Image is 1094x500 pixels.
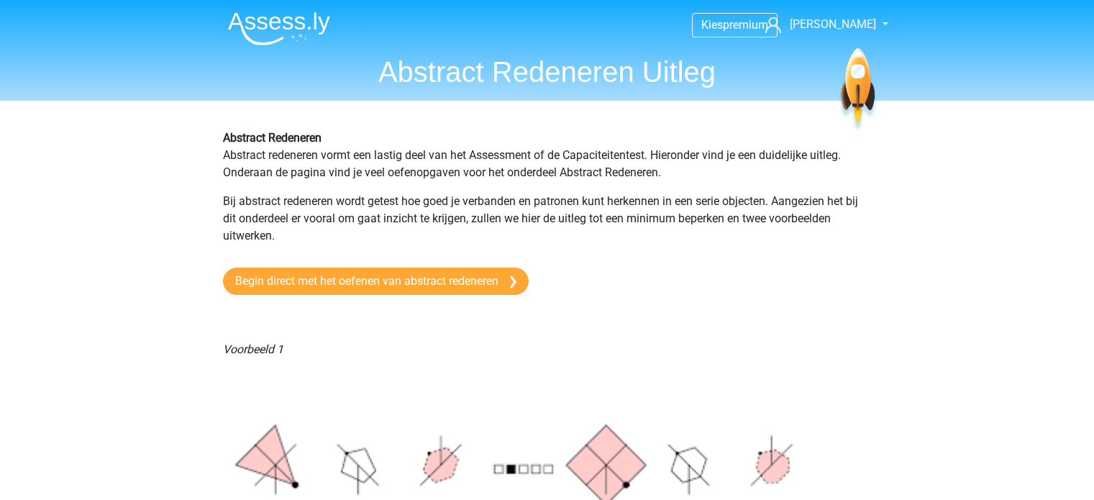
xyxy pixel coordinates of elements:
[223,131,322,145] b: Abstract Redeneren
[223,342,283,356] i: Voorbeeld 1
[838,48,878,132] img: spaceship.7d73109d6933.svg
[510,276,516,288] img: arrow-right.e5bd35279c78.svg
[693,15,777,35] a: Kiespremium
[228,12,330,45] img: Assessly
[723,18,768,32] span: premium
[701,18,723,32] span: Kies
[790,17,876,31] span: [PERSON_NAME]
[216,55,878,89] h1: Abstract Redeneren Uitleg
[223,193,872,245] p: Bij abstract redeneren wordt getest hoe goed je verbanden en patronen kunt herkennen in een serie...
[223,268,529,295] a: Begin direct met het oefenen van abstract redeneren
[223,129,872,181] p: Abstract redeneren vormt een lastig deel van het Assessment of de Capaciteitentest. Hieronder vin...
[760,16,878,33] a: [PERSON_NAME]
